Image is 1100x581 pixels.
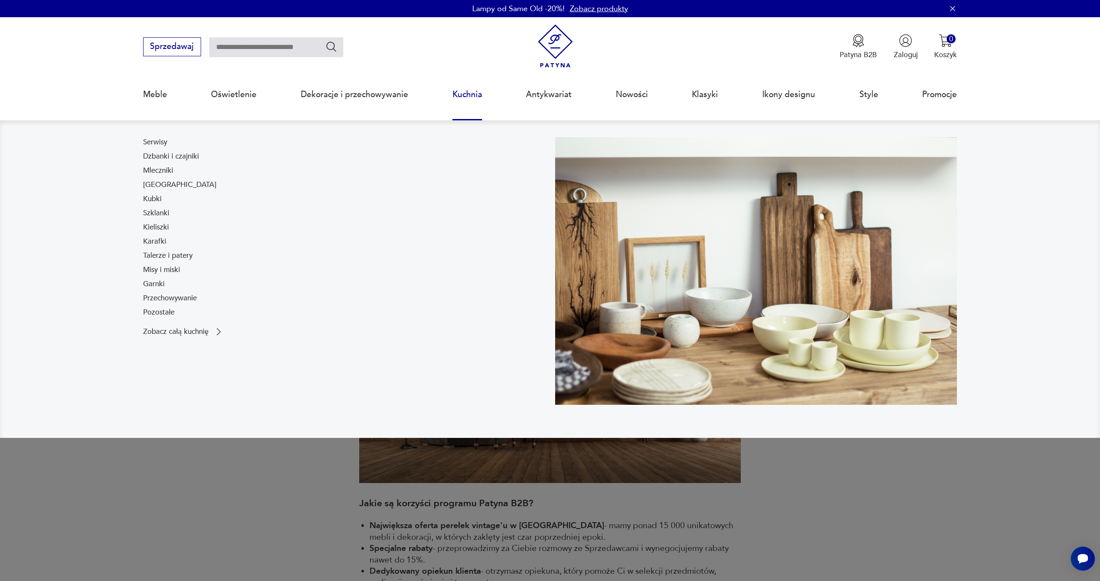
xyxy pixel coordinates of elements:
iframe: Smartsupp widget button [1071,547,1095,571]
p: Koszyk [934,50,957,60]
a: Antykwariat [526,75,571,114]
a: Zobacz produkty [570,3,628,14]
a: Misy i miski [143,265,180,275]
a: Meble [143,75,167,114]
a: Talerze i patery [143,251,192,261]
img: Ikona medalu [852,34,865,47]
a: Zobacz całą kuchnię [143,327,224,337]
a: Kieliszki [143,222,169,232]
a: Sprzedawaj [143,44,201,51]
a: Nowości [616,75,648,114]
a: Szklanki [143,208,169,218]
a: Przechowywanie [143,293,197,303]
img: Ikona koszyka [939,34,952,47]
a: Ikony designu [762,75,815,114]
a: Serwisy [143,137,167,147]
img: Patyna - sklep z meblami i dekoracjami vintage [534,24,577,68]
div: 0 [947,34,956,43]
a: Pozostałe [143,307,174,318]
button: Sprzedawaj [143,37,201,56]
a: [GEOGRAPHIC_DATA] [143,180,217,190]
p: Lampy od Same Old -20%! [472,3,565,14]
a: Garnki [143,279,165,289]
a: Dekoracje i przechowywanie [301,75,408,114]
button: Patyna B2B [840,34,877,60]
a: Mleczniki [143,165,173,176]
a: Dzbanki i czajniki [143,151,199,162]
button: Zaloguj [894,34,918,60]
img: Ikonka użytkownika [899,34,912,47]
p: Patyna B2B [840,50,877,60]
a: Kuchnia [452,75,482,114]
a: Style [859,75,878,114]
a: Kubki [143,194,162,204]
button: Szukaj [325,40,338,53]
a: Karafki [143,236,166,247]
a: Oświetlenie [211,75,257,114]
p: Zobacz całą kuchnię [143,328,208,335]
a: Klasyki [692,75,718,114]
a: Promocje [922,75,957,114]
a: Ikona medaluPatyna B2B [840,34,877,60]
button: 0Koszyk [934,34,957,60]
p: Zaloguj [894,50,918,60]
img: b2f6bfe4a34d2e674d92badc23dc4074.jpg [555,137,957,405]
